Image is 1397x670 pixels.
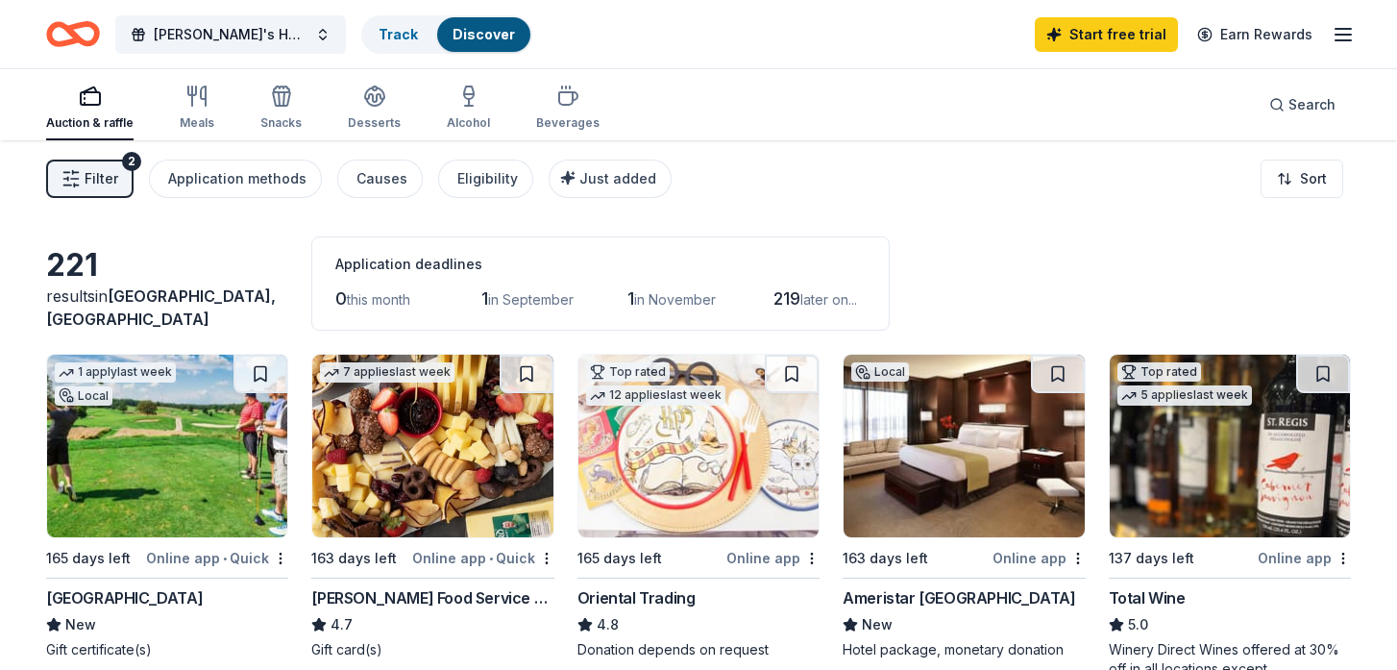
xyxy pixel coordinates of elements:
img: Image for Total Wine [1110,355,1350,537]
div: 7 applies last week [320,362,454,383]
div: 137 days left [1109,547,1194,570]
span: in September [488,291,574,308]
span: 1 [627,288,634,309]
div: Beverages [536,115,600,131]
button: Sort [1261,160,1343,198]
div: Gift card(s) [311,640,553,659]
button: Just added [549,160,672,198]
div: Alcohol [447,115,490,131]
div: Gift certificate(s) [46,640,288,659]
img: Image for Ameristar East Chicago [844,355,1084,537]
span: 219 [773,288,800,309]
div: Online app [726,546,820,570]
div: 163 days left [311,547,397,570]
span: Sort [1300,167,1327,190]
div: 12 applies last week [586,385,725,406]
button: Eligibility [438,160,533,198]
button: Application methods [149,160,322,198]
span: 5.0 [1128,613,1148,636]
span: 0 [335,288,347,309]
span: this month [347,291,410,308]
button: Filter2 [46,160,134,198]
div: Application deadlines [335,253,866,276]
span: later on... [800,291,857,308]
span: [PERSON_NAME]'s Hope Survival Ball [154,23,307,46]
a: Image for French Lick Resort1 applylast weekLocal165 days leftOnline app•Quick[GEOGRAPHIC_DATA]Ne... [46,354,288,659]
img: Image for French Lick Resort [47,355,287,537]
span: 4.8 [597,613,619,636]
div: Ameristar [GEOGRAPHIC_DATA] [843,586,1075,609]
div: Online app Quick [146,546,288,570]
img: Image for Oriental Trading [578,355,819,537]
a: Discover [453,26,515,42]
span: Just added [579,170,656,186]
div: Desserts [348,115,401,131]
span: • [489,551,493,566]
span: 4.7 [331,613,353,636]
span: in [46,286,276,329]
a: Track [379,26,418,42]
div: Auction & raffle [46,115,134,131]
span: [GEOGRAPHIC_DATA], [GEOGRAPHIC_DATA] [46,286,276,329]
div: Hotel package, monetary donation [843,640,1085,659]
span: Filter [85,167,118,190]
div: 1 apply last week [55,362,176,383]
div: Total Wine [1109,586,1186,609]
button: Snacks [260,77,302,140]
div: Application methods [168,167,306,190]
a: Image for Gordon Food Service Store7 applieslast week163 days leftOnline app•Quick[PERSON_NAME] F... [311,354,553,659]
button: Auction & raffle [46,77,134,140]
div: Snacks [260,115,302,131]
div: Online app [993,546,1086,570]
span: Search [1288,93,1336,116]
a: Start free trial [1035,17,1178,52]
span: 1 [481,288,488,309]
div: Top rated [1117,362,1201,382]
span: • [223,551,227,566]
span: in November [634,291,716,308]
div: [GEOGRAPHIC_DATA] [46,586,203,609]
a: Image for Ameristar East ChicagoLocal163 days leftOnline appAmeristar [GEOGRAPHIC_DATA]NewHotel p... [843,354,1085,659]
div: 2 [122,152,141,171]
div: Oriental Trading [577,586,696,609]
div: Online app [1258,546,1351,570]
span: New [65,613,96,636]
div: Local [55,386,112,406]
button: Desserts [348,77,401,140]
a: Earn Rewards [1186,17,1324,52]
div: [PERSON_NAME] Food Service Store [311,586,553,609]
div: 165 days left [46,547,131,570]
button: Search [1254,86,1351,124]
div: Eligibility [457,167,518,190]
img: Image for Gordon Food Service Store [312,355,552,537]
div: Online app Quick [412,546,554,570]
div: Donation depends on request [577,640,820,659]
button: Causes [337,160,423,198]
button: Beverages [536,77,600,140]
div: 5 applies last week [1117,385,1252,406]
div: 221 [46,246,288,285]
div: Top rated [586,362,670,382]
button: Alcohol [447,77,490,140]
div: results [46,285,288,331]
button: TrackDiscover [361,15,532,54]
a: Home [46,12,100,57]
div: 165 days left [577,547,662,570]
div: Local [851,362,909,382]
button: Meals [180,77,214,140]
a: Image for Oriental TradingTop rated12 applieslast week165 days leftOnline appOriental Trading4.8D... [577,354,820,659]
span: New [862,613,893,636]
div: Meals [180,115,214,131]
div: Causes [356,167,407,190]
button: [PERSON_NAME]'s Hope Survival Ball [115,15,346,54]
div: 163 days left [843,547,928,570]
